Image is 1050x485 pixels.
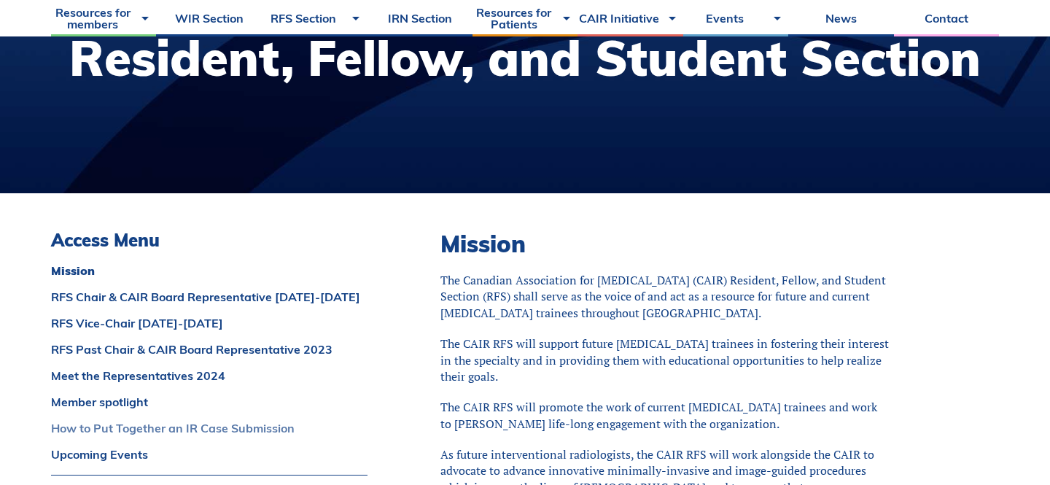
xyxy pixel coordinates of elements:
[51,449,367,460] a: Upcoming Events
[51,265,367,276] a: Mission
[440,272,890,321] p: The Canadian Association for [MEDICAL_DATA] (CAIR) Resident, Fellow, and Student Section (RFS) sh...
[51,291,367,303] a: RFS Chair & CAIR Board Representative [DATE]-[DATE]
[440,230,890,257] h2: Mission
[440,335,890,384] p: The CAIR RFS will support future [MEDICAL_DATA] trainees in fostering their interest in the speci...
[69,34,981,82] h1: Resident, Fellow, and Student Section
[51,230,367,251] h3: Access Menu
[440,399,890,432] p: The CAIR RFS will promote the work of current [MEDICAL_DATA] trainees and work to [PERSON_NAME] l...
[51,344,367,355] a: RFS Past Chair & CAIR Board Representative 2023
[51,317,367,329] a: RFS Vice-Chair [DATE]-[DATE]
[51,396,367,408] a: Member spotlight
[51,422,367,434] a: How to Put Together an IR Case Submission
[51,370,367,381] a: Meet the Representatives 2024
